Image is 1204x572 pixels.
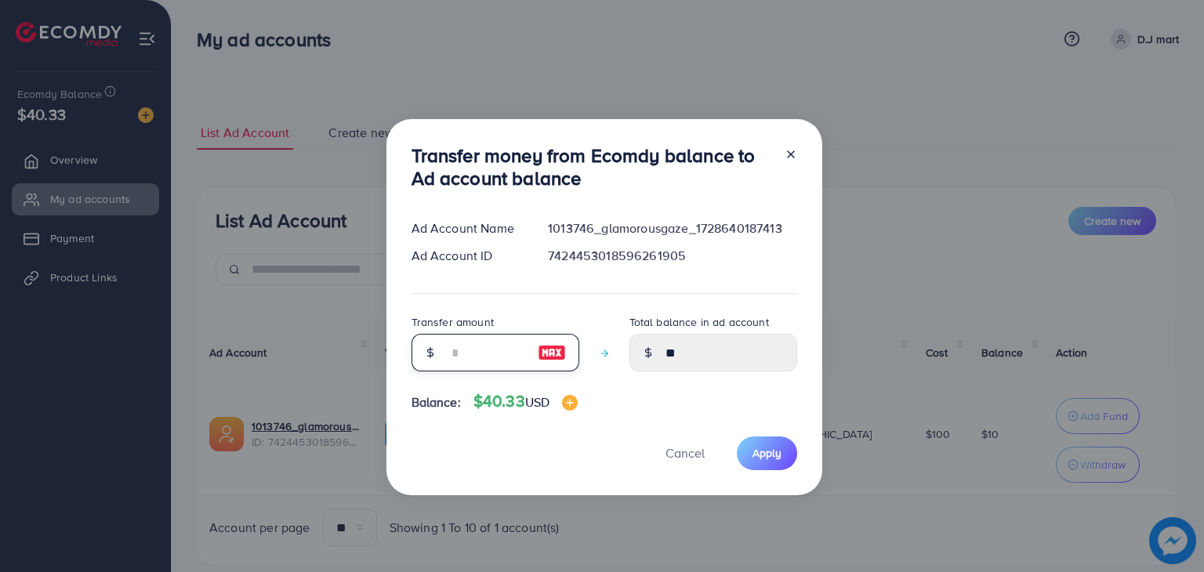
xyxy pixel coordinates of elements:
[525,393,549,411] span: USD
[473,392,578,411] h4: $40.33
[646,436,724,470] button: Cancel
[629,314,769,330] label: Total balance in ad account
[562,395,578,411] img: image
[752,445,782,461] span: Apply
[412,314,494,330] label: Transfer amount
[399,219,536,237] div: Ad Account Name
[665,444,705,462] span: Cancel
[412,144,772,190] h3: Transfer money from Ecomdy balance to Ad account balance
[538,343,566,362] img: image
[737,436,797,470] button: Apply
[535,219,809,237] div: 1013746_glamorousgaze_1728640187413
[535,247,809,265] div: 7424453018596261905
[399,247,536,265] div: Ad Account ID
[412,393,461,411] span: Balance:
